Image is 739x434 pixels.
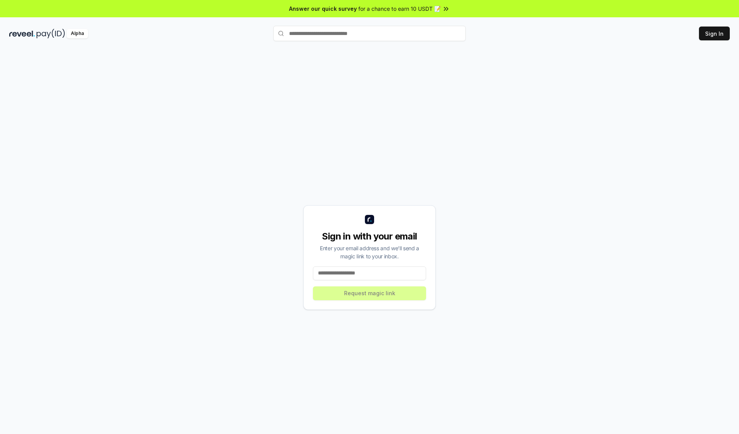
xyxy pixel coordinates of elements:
div: Enter your email address and we’ll send a magic link to your inbox. [313,244,426,260]
div: Sign in with your email [313,230,426,243]
span: Answer our quick survey [289,5,357,13]
span: for a chance to earn 10 USDT 📝 [358,5,441,13]
img: logo_small [365,215,374,224]
img: pay_id [37,29,65,38]
img: reveel_dark [9,29,35,38]
button: Sign In [699,27,730,40]
div: Alpha [67,29,88,38]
